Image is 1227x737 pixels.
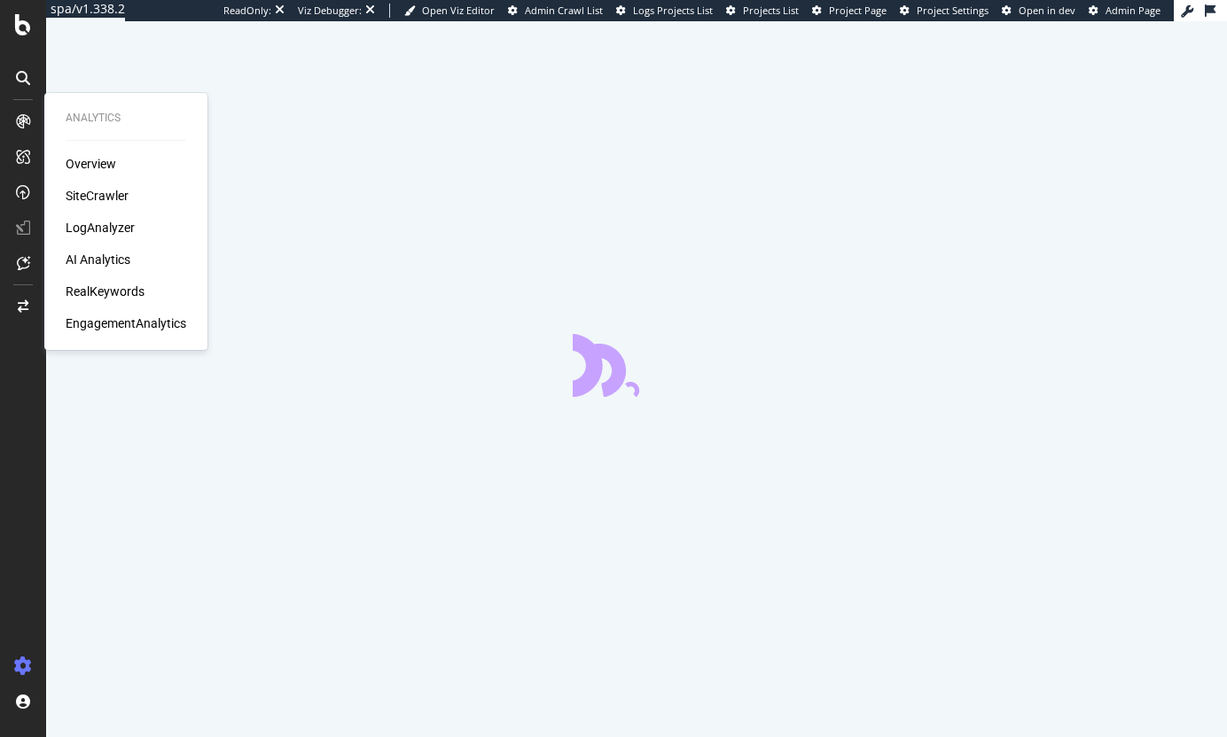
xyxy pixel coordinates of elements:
[298,4,362,18] div: Viz Debugger:
[404,4,495,18] a: Open Viz Editor
[1089,4,1161,18] a: Admin Page
[743,4,799,17] span: Projects List
[66,155,116,173] a: Overview
[66,219,135,237] a: LogAnalyzer
[812,4,887,18] a: Project Page
[1019,4,1075,17] span: Open in dev
[525,4,603,17] span: Admin Crawl List
[917,4,989,17] span: Project Settings
[900,4,989,18] a: Project Settings
[66,283,145,300] a: RealKeywords
[633,4,713,17] span: Logs Projects List
[1106,4,1161,17] span: Admin Page
[223,4,271,18] div: ReadOnly:
[66,251,130,268] a: AI Analytics
[616,4,713,18] a: Logs Projects List
[726,4,799,18] a: Projects List
[422,4,495,17] span: Open Viz Editor
[829,4,887,17] span: Project Page
[1002,4,1075,18] a: Open in dev
[573,333,700,397] div: animation
[66,187,129,205] a: SiteCrawler
[66,111,186,126] div: Analytics
[66,314,186,332] a: EngagementAnalytics
[508,4,603,18] a: Admin Crawl List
